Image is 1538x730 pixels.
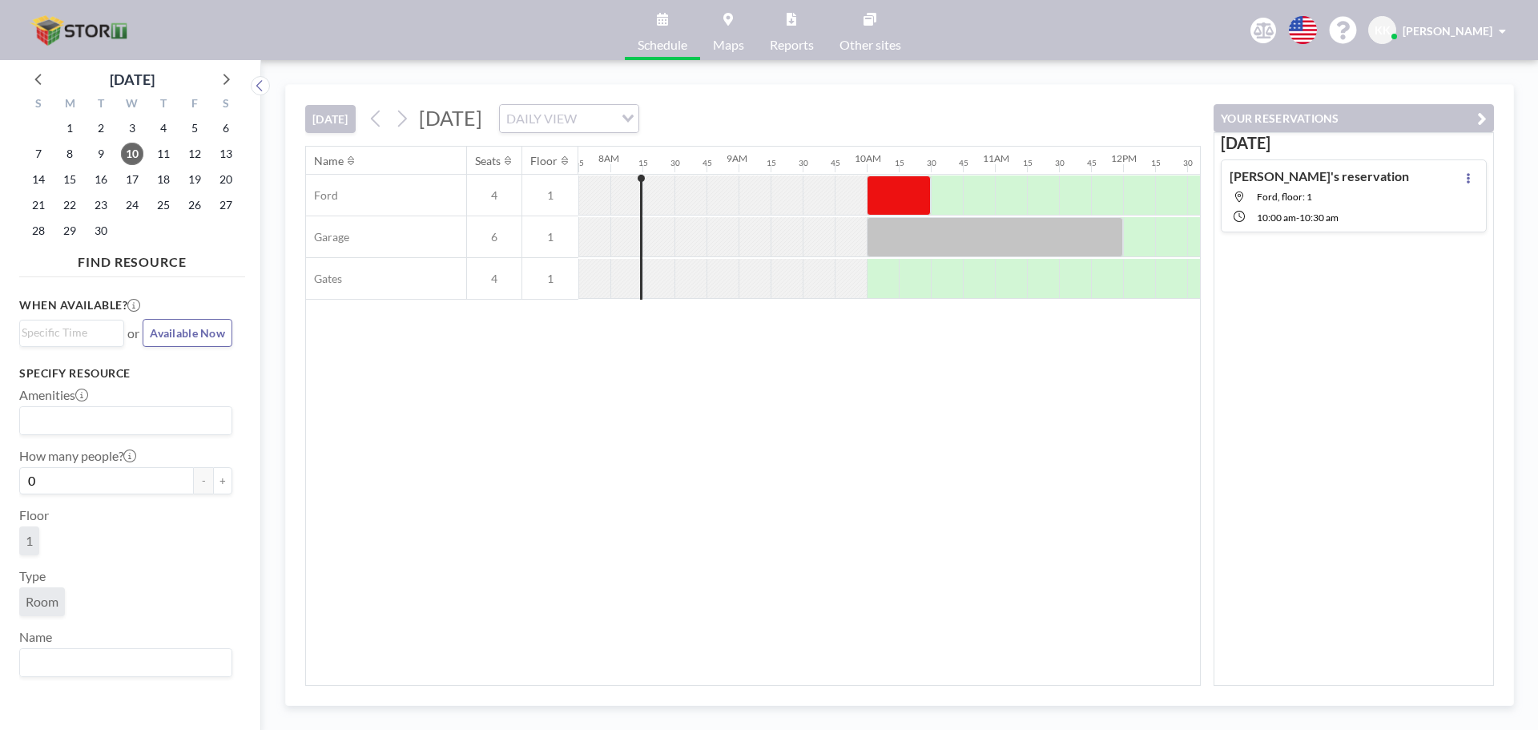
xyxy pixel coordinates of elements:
[1214,104,1494,132] button: YOUR RESERVATIONS
[839,38,901,51] span: Other sites
[1055,158,1065,168] div: 30
[855,152,881,164] div: 10AM
[19,448,136,464] label: How many people?
[638,38,687,51] span: Schedule
[419,106,482,130] span: [DATE]
[467,272,521,286] span: 4
[152,117,175,139] span: Thursday, September 4, 2025
[90,168,112,191] span: Tuesday, September 16, 2025
[306,272,342,286] span: Gates
[1375,23,1391,38] span: KK
[770,38,814,51] span: Reports
[90,143,112,165] span: Tuesday, September 9, 2025
[638,158,648,168] div: 15
[183,194,206,216] span: Friday, September 26, 2025
[703,158,712,168] div: 45
[831,158,840,168] div: 45
[306,188,338,203] span: Ford
[121,143,143,165] span: Wednesday, September 10, 2025
[1230,168,1409,184] h4: [PERSON_NAME]'s reservation
[1296,212,1299,224] span: -
[110,68,155,91] div: [DATE]
[22,324,115,341] input: Search for option
[1299,212,1339,224] span: 10:30 AM
[22,652,223,673] input: Search for option
[152,168,175,191] span: Thursday, September 18, 2025
[215,194,237,216] span: Saturday, September 27, 2025
[152,194,175,216] span: Thursday, September 25, 2025
[26,14,136,46] img: organization-logo
[127,325,139,341] span: or
[86,95,117,115] div: T
[121,117,143,139] span: Wednesday, September 3, 2025
[895,158,904,168] div: 15
[121,168,143,191] span: Wednesday, September 17, 2025
[314,154,344,168] div: Name
[1257,212,1296,224] span: 10:00 AM
[27,194,50,216] span: Sunday, September 21, 2025
[58,168,81,191] span: Monday, September 15, 2025
[522,188,578,203] span: 1
[183,168,206,191] span: Friday, September 19, 2025
[58,194,81,216] span: Monday, September 22, 2025
[90,220,112,242] span: Tuesday, September 30, 2025
[959,158,968,168] div: 45
[26,533,33,549] span: 1
[1151,158,1161,168] div: 15
[147,95,179,115] div: T
[598,152,619,164] div: 8AM
[90,117,112,139] span: Tuesday, September 2, 2025
[121,194,143,216] span: Wednesday, September 24, 2025
[27,220,50,242] span: Sunday, September 28, 2025
[26,594,58,610] span: Room
[150,326,225,340] span: Available Now
[530,154,558,168] div: Floor
[500,105,638,132] div: Search for option
[58,220,81,242] span: Monday, September 29, 2025
[1183,158,1193,168] div: 30
[19,629,52,645] label: Name
[27,143,50,165] span: Sunday, September 7, 2025
[19,387,88,403] label: Amenities
[143,319,232,347] button: Available Now
[670,158,680,168] div: 30
[1111,152,1137,164] div: 12PM
[20,321,123,345] div: Search for option
[522,272,578,286] span: 1
[19,248,245,270] h4: FIND RESOURCE
[475,154,501,168] div: Seats
[215,143,237,165] span: Saturday, September 13, 2025
[215,168,237,191] span: Saturday, September 20, 2025
[306,230,349,244] span: Garage
[503,108,580,129] span: DAILY VIEW
[19,366,232,381] h3: Specify resource
[799,158,808,168] div: 30
[152,143,175,165] span: Thursday, September 11, 2025
[23,95,54,115] div: S
[467,230,521,244] span: 6
[90,194,112,216] span: Tuesday, September 23, 2025
[1403,24,1492,38] span: [PERSON_NAME]
[19,568,46,584] label: Type
[713,38,744,51] span: Maps
[215,117,237,139] span: Saturday, September 6, 2025
[1087,158,1097,168] div: 45
[305,105,356,133] button: [DATE]
[582,108,612,129] input: Search for option
[179,95,210,115] div: F
[20,649,232,676] div: Search for option
[727,152,747,164] div: 9AM
[117,95,148,115] div: W
[58,143,81,165] span: Monday, September 8, 2025
[1257,191,1312,203] span: Ford, floor: 1
[183,143,206,165] span: Friday, September 12, 2025
[467,188,521,203] span: 4
[20,407,232,434] div: Search for option
[19,507,49,523] label: Floor
[927,158,936,168] div: 30
[22,410,223,431] input: Search for option
[27,168,50,191] span: Sunday, September 14, 2025
[1221,133,1487,153] h3: [DATE]
[213,467,232,494] button: +
[983,152,1009,164] div: 11AM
